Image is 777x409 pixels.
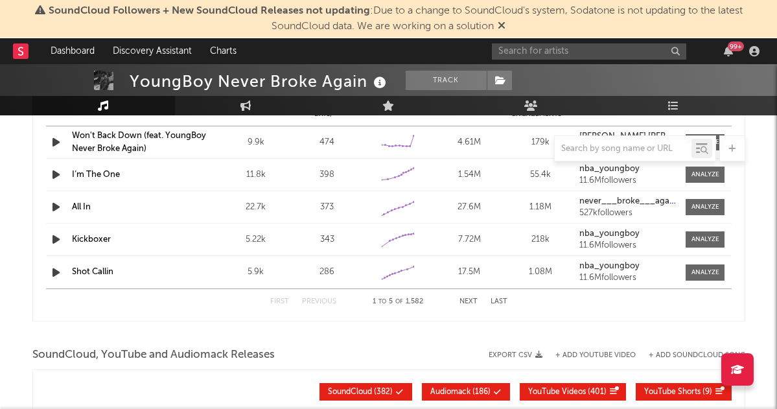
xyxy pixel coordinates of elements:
strong: never___broke___again [579,197,677,205]
div: 55.4k [508,169,573,181]
span: YouTube Shorts [644,388,701,396]
span: Dismiss [498,21,505,32]
div: 286 [295,266,360,279]
button: 99+ [724,46,733,56]
a: nba_youngboy [579,229,677,239]
div: 99 + [728,41,744,51]
div: 22.7k [224,201,288,214]
a: Kickboxer [72,235,111,244]
button: Previous [302,298,336,305]
strong: nba_youngboy [579,165,640,173]
a: nba_youngboy [579,262,677,271]
input: Search by song name or URL [555,144,691,154]
div: 1.08M [508,266,573,279]
span: ( 401 ) [528,388,607,396]
div: 5.9k [224,266,288,279]
div: 398 [295,169,360,181]
div: 7.72M [437,233,502,246]
div: 11.6M followers [579,274,677,283]
div: 5.22k [224,233,288,246]
div: 1.54M [437,169,502,181]
button: First [270,298,289,305]
button: + Add SoundCloud Song [636,352,745,359]
button: YouTube Shorts(9) [636,383,732,401]
button: Next [459,298,478,305]
div: 1 5 1,582 [362,294,434,310]
span: SoundCloud Followers + New SoundCloud Releases not updating [49,6,370,16]
div: 11.6M followers [579,176,677,185]
div: + Add YouTube Video [542,352,636,359]
a: nba_youngboy [579,165,677,174]
span: : Due to a change to SoundCloud's system, Sodatone is not updating to the latest SoundCloud data.... [49,6,743,32]
button: + Add YouTube Video [555,352,636,359]
a: Shot Callin [72,268,113,276]
div: YoungBoy Never Broke Again [130,71,389,92]
a: Dashboard [41,38,104,64]
div: 343 [295,233,360,246]
span: YouTube Videos [528,388,586,396]
span: Audiomack [430,388,470,396]
strong: nba_youngboy [579,229,640,238]
div: 218k [508,233,573,246]
strong: [PERSON_NAME].[PERSON_NAME] [579,132,715,141]
strong: nba_youngboy [579,262,640,270]
a: Discovery Assistant [104,38,201,64]
div: 17.5M [437,266,502,279]
div: 27.6M [437,201,502,214]
button: Export CSV [489,351,542,359]
span: ( 9 ) [644,388,712,396]
a: [PERSON_NAME].[PERSON_NAME] [579,132,677,141]
button: SoundCloud(382) [319,383,412,401]
span: of [395,299,403,305]
div: 11.6M followers [579,241,677,250]
span: ( 186 ) [430,388,491,396]
button: Track [406,71,487,90]
div: 373 [295,201,360,214]
a: Won't Back Down (feat. YoungBoy Never Broke Again) [72,132,206,153]
span: ( 382 ) [328,388,393,396]
a: never___broke___again [579,197,677,206]
button: Audiomack(186) [422,383,510,401]
input: Search for artists [492,43,686,60]
span: SoundCloud, YouTube and Audiomack Releases [32,347,275,363]
a: I’m The One [72,170,120,179]
button: YouTube Videos(401) [520,383,626,401]
div: 1.18M [508,201,573,214]
button: Last [491,298,507,305]
span: to [378,299,386,305]
button: + Add SoundCloud Song [649,352,745,359]
a: All In [72,203,91,211]
div: 527k followers [579,209,677,218]
div: 11.8k [224,169,288,181]
span: SoundCloud [328,388,372,396]
a: Charts [201,38,246,64]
